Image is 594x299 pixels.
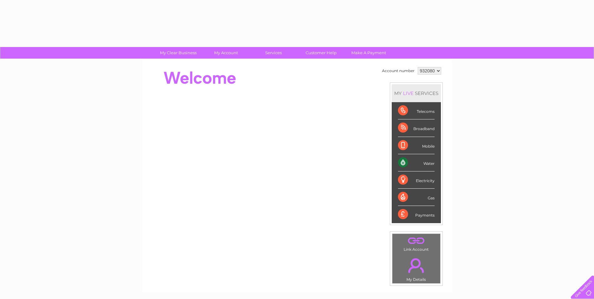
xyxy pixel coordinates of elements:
div: Payments [398,206,435,223]
td: Link Account [392,233,441,253]
td: My Details [392,253,441,284]
div: LIVE [402,90,415,96]
a: . [394,235,439,246]
a: Make A Payment [343,47,395,59]
div: Mobile [398,137,435,154]
div: MY SERVICES [392,84,441,102]
a: Services [248,47,299,59]
a: My Account [200,47,252,59]
div: Water [398,154,435,171]
a: . [394,254,439,276]
div: Telecoms [398,102,435,119]
div: Electricity [398,171,435,189]
div: Gas [398,189,435,206]
a: Customer Help [295,47,347,59]
td: Account number [380,66,416,76]
a: My Clear Business [152,47,204,59]
div: Broadband [398,119,435,137]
